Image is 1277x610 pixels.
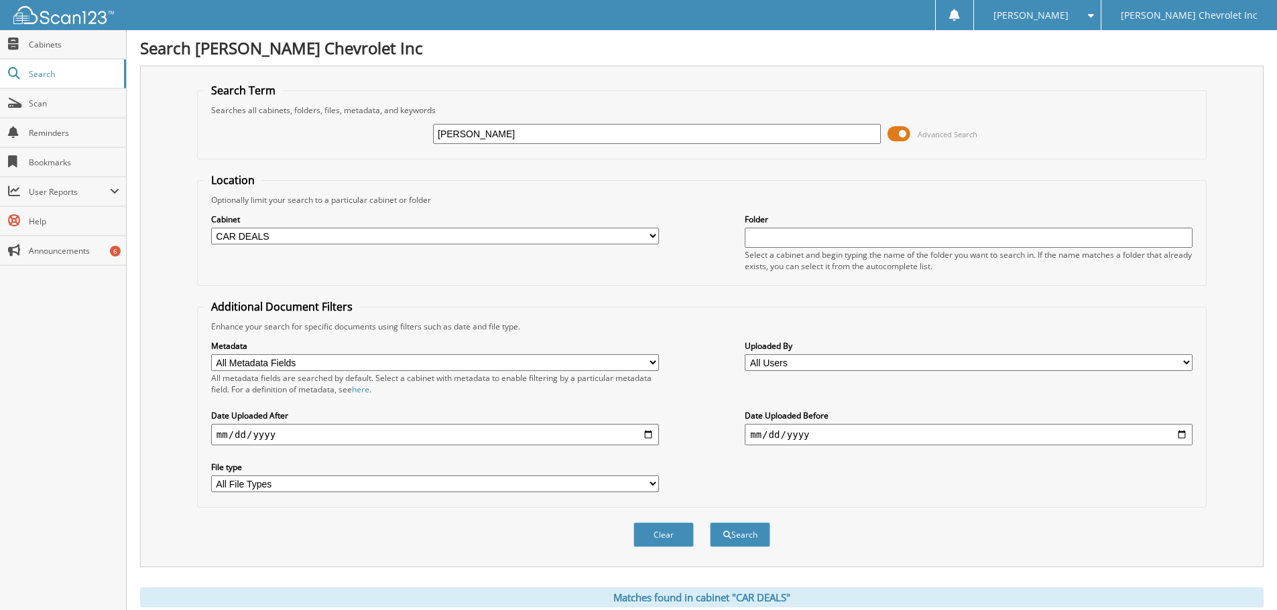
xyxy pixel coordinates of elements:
label: Date Uploaded Before [745,410,1193,421]
div: All metadata fields are searched by default. Select a cabinet with metadata to enable filtering b... [211,372,659,395]
span: Cabinets [29,39,119,50]
h1: Search [PERSON_NAME] Chevrolet Inc [140,37,1264,59]
label: Metadata [211,340,659,352]
legend: Location [204,173,261,187]
span: Search [29,68,117,80]
div: Enhance your search for specific documents using filters such as date and file type. [204,321,1199,332]
span: User Reports [29,186,110,198]
div: Matches found in cabinet "CAR DEALS" [140,587,1264,607]
span: [PERSON_NAME] [993,11,1069,19]
a: here [352,384,369,395]
span: [PERSON_NAME] Chevrolet Inc [1121,11,1258,19]
legend: Search Term [204,83,282,98]
button: Search [710,522,770,547]
div: Select a cabinet and begin typing the name of the folder you want to search in. If the name match... [745,249,1193,272]
label: Uploaded By [745,340,1193,352]
input: start [211,424,659,445]
button: Clear [633,522,694,547]
span: Announcements [29,245,119,256]
img: scan123-logo-white.svg [13,6,114,24]
span: Scan [29,98,119,109]
label: Folder [745,214,1193,225]
label: Cabinet [211,214,659,225]
div: Optionally limit your search to a particular cabinet or folder [204,194,1199,206]
span: Reminders [29,127,119,139]
legend: Additional Document Filters [204,299,359,314]
label: File type [211,461,659,473]
div: Searches all cabinets, folders, files, metadata, and keywords [204,104,1199,116]
input: end [745,424,1193,445]
span: Help [29,216,119,227]
span: Bookmarks [29,157,119,168]
span: Advanced Search [918,129,977,139]
div: 6 [110,246,121,256]
label: Date Uploaded After [211,410,659,421]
